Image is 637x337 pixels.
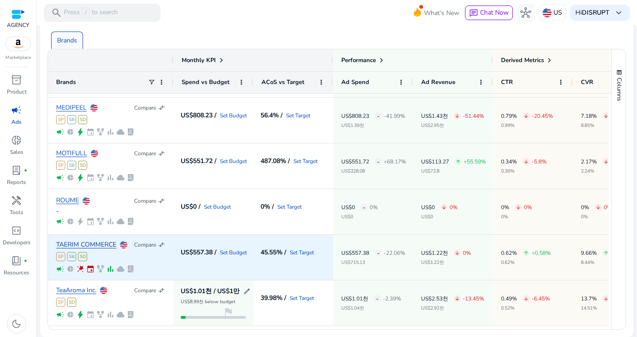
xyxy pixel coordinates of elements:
[261,78,304,86] span: ACoS vs Target
[501,56,544,64] span: Derived Metrics
[4,269,29,277] p: Resources
[96,311,104,319] span: family_history
[581,169,627,174] p: 2.24%
[204,204,231,210] a: Set Budget
[341,123,405,128] p: US$1.39천
[67,252,76,261] span: SB
[66,311,74,319] span: pie_chart
[64,8,118,18] p: Press to search
[449,205,458,210] p: 0%
[66,174,74,182] span: pie_chart
[134,104,156,111] p: Compare
[377,244,380,263] span: -
[86,128,94,136] span: event
[463,113,484,119] p: -51.44%
[11,225,22,236] span: code_blocks
[83,197,90,205] img: us.svg
[501,215,532,219] p: 0%
[421,169,486,174] p: US$72.8
[181,112,216,119] h5: US$808.23 /
[220,158,247,164] a: Set Budget
[532,159,547,164] p: -5.8%
[126,265,135,273] span: lab_profile
[376,290,379,308] span: -
[96,217,104,226] span: family_history
[524,205,532,210] p: 0%
[126,174,135,182] span: lab_profile
[11,195,22,206] span: handyman
[581,78,593,86] span: CVR
[158,104,165,111] span: compare_arrows
[341,56,376,64] span: Performance
[581,260,634,265] p: 8.44%
[455,159,461,164] span: arrow_upward
[116,265,125,273] span: cloud
[181,300,235,304] p: US$8.99천 below budget
[56,217,64,226] span: campaign
[341,113,369,119] p: US$808.23
[56,105,87,111] a: MEDIPEEL
[341,296,368,301] p: US$1.01천
[76,128,84,136] span: bolt
[501,205,509,210] p: 0%
[5,54,31,61] p: Marketplace
[469,9,478,18] span: chat
[377,107,380,126] span: -
[56,128,64,136] span: campaign
[501,78,513,86] span: CTR
[421,123,484,128] p: US$2.95천
[126,311,135,319] span: lab_profile
[604,205,612,210] p: 0%
[286,113,310,118] a: Set Target
[384,250,405,256] p: -22.06%
[501,260,551,265] p: 0.62%
[6,37,31,51] img: amazon.svg
[100,287,107,294] img: us.svg
[51,7,62,18] span: search
[290,295,314,301] a: Set Target
[11,255,22,266] span: book_4
[341,205,355,210] p: US$0
[523,250,529,256] span: arrow_upward
[91,150,98,157] img: us.svg
[96,128,104,136] span: family_history
[56,150,87,157] a: MOTIFULL
[501,159,517,164] p: 0.34%
[24,168,27,172] span: fiber_manual_record
[106,265,115,273] span: bar_chart
[463,250,471,256] p: 0%
[595,205,601,210] span: arrow_downward
[277,204,302,210] a: Set Target
[181,204,200,210] h5: US$0 /
[67,298,76,307] span: SD
[581,123,633,128] p: 8.85%
[421,78,455,86] span: Ad Revenue
[11,318,22,329] span: dark_mode
[11,105,22,116] span: campaign
[11,135,22,146] span: donut_small
[464,159,486,164] p: +55.59%
[56,161,65,170] span: SP
[10,208,23,216] p: Tools
[603,113,609,119] span: arrow_downward
[24,259,27,263] span: fiber_manual_record
[480,8,509,17] span: Chat Now
[220,113,247,118] a: Set Budget
[553,5,562,21] p: US
[603,250,609,256] span: arrow_upward
[421,205,435,210] p: US$0
[243,288,251,295] span: edit
[341,78,369,86] span: Ad Spend
[76,265,84,273] span: wand_stars
[581,113,597,119] p: 7.18%
[116,217,125,226] span: cloud
[603,159,609,164] span: arrow_downward
[341,250,369,256] p: US$557.38
[158,150,165,157] span: compare_arrows
[421,250,448,256] p: US$1.22천
[134,150,156,157] p: Compare
[516,205,521,210] span: arrow_downward
[613,7,624,18] span: keyboard_arrow_down
[76,217,84,226] span: bolt
[56,265,64,273] span: campaign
